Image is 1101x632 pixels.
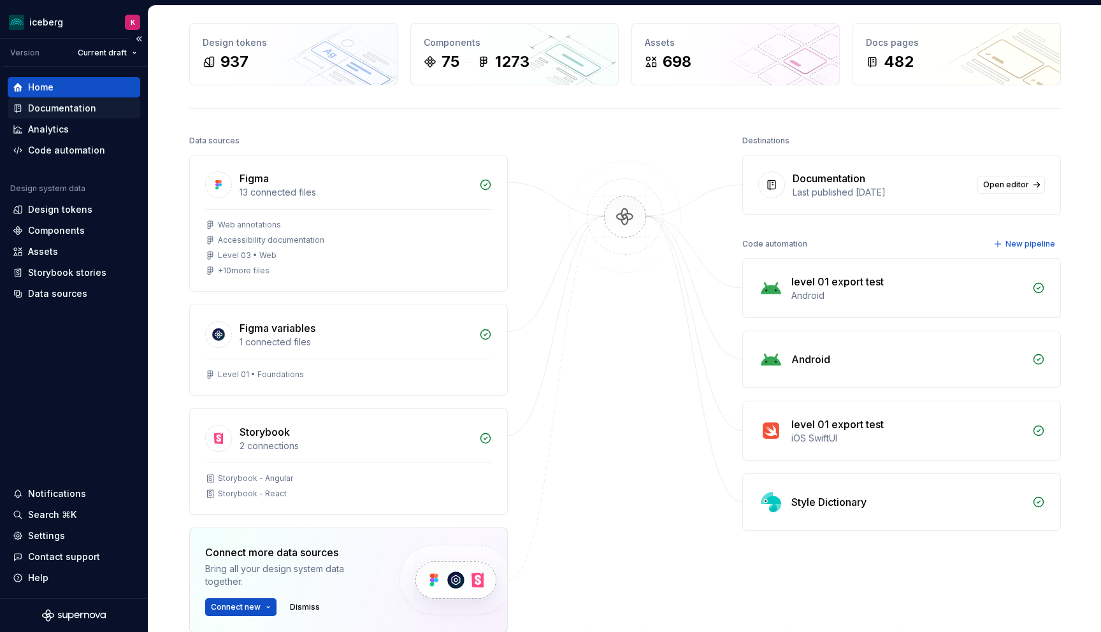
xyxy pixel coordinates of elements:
div: Design tokens [28,203,92,216]
div: Search ⌘K [28,508,76,521]
div: 1 connected files [240,336,471,348]
button: Current draft [72,44,143,62]
div: Notifications [28,487,86,500]
a: Figma13 connected filesWeb annotationsAccessibility documentationLevel 03 • Web+10more files [189,155,508,292]
span: Open editor [983,180,1029,190]
div: Components [28,224,85,237]
svg: Supernova Logo [42,609,106,622]
div: level 01 export test [791,274,884,289]
a: Components751273 [410,23,619,85]
button: New pipeline [989,235,1061,253]
div: 2 connections [240,440,471,452]
div: Figma variables [240,320,315,336]
a: Data sources [8,284,140,304]
img: 418c6d47-6da6-4103-8b13-b5999f8989a1.png [9,15,24,30]
div: Web annotations [218,220,281,230]
span: Current draft [78,48,127,58]
button: Dismiss [284,598,326,616]
div: Last published [DATE] [793,186,970,199]
div: 937 [220,52,248,72]
a: Storybook stories [8,262,140,283]
div: Android [791,352,830,367]
div: Contact support [28,550,100,563]
a: Storybook2 connectionsStorybook - AngularStorybook - React [189,408,508,515]
div: 13 connected files [240,186,471,199]
span: New pipeline [1005,239,1055,249]
div: iceberg [29,16,63,29]
div: Documentation [793,171,865,186]
div: Storybook - React [218,489,287,499]
a: Assets [8,241,140,262]
div: Components [424,36,605,49]
div: Level 01 • Foundations [218,370,304,380]
a: Settings [8,526,140,546]
div: Docs pages [866,36,1047,49]
div: Design system data [10,183,85,194]
div: Storybook - Angular [218,473,293,484]
div: level 01 export test [791,417,884,432]
button: Collapse sidebar [130,30,148,48]
a: Analytics [8,119,140,140]
div: Home [28,81,54,94]
div: Code automation [28,144,105,157]
a: Figma variables1 connected filesLevel 01 • Foundations [189,305,508,396]
div: Storybook stories [28,266,106,279]
a: Home [8,77,140,97]
div: Assets [645,36,826,49]
div: Assets [28,245,58,258]
button: Help [8,568,140,588]
a: Design tokens [8,199,140,220]
div: Bring all your design system data together. [205,563,377,588]
a: Design tokens937 [189,23,398,85]
div: Connect more data sources [205,545,377,560]
div: 1273 [495,52,529,72]
div: Code automation [742,235,807,253]
div: Level 03 • Web [218,250,277,261]
a: Docs pages482 [853,23,1061,85]
div: Analytics [28,123,69,136]
button: Connect new [205,598,277,616]
button: Contact support [8,547,140,567]
div: 698 [663,52,691,72]
button: Search ⌘K [8,505,140,525]
div: iOS SwiftUI [791,432,1025,445]
button: icebergK [3,8,145,36]
a: Assets698 [631,23,840,85]
div: 482 [884,52,914,72]
a: Open editor [977,176,1045,194]
a: Components [8,220,140,241]
div: Accessibility documentation [218,235,324,245]
div: Help [28,571,48,584]
div: Settings [28,529,65,542]
a: Documentation [8,98,140,118]
div: Android [791,289,1025,302]
span: Connect new [211,602,261,612]
div: Storybook [240,424,290,440]
div: + 10 more files [218,266,270,276]
div: Version [10,48,40,58]
div: Data sources [28,287,87,300]
div: K [131,17,135,27]
div: Figma [240,171,269,186]
div: Documentation [28,102,96,115]
span: Dismiss [290,602,320,612]
button: Notifications [8,484,140,504]
div: Data sources [189,132,240,150]
div: Destinations [742,132,789,150]
div: Design tokens [203,36,384,49]
a: Code automation [8,140,140,161]
div: 75 [442,52,459,72]
div: Style Dictionary [791,494,867,510]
